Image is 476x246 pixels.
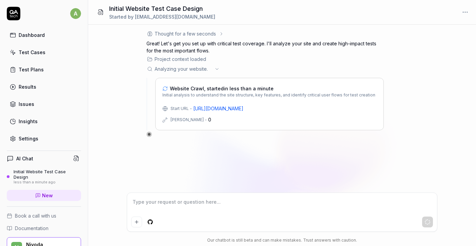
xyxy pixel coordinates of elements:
a: Test Cases [7,46,81,59]
a: Documentation [7,225,81,232]
h1: Initial Website Test Case Design [109,4,215,13]
a: Book a call with us [7,212,81,219]
span: Website Crawl, started in less than a minute [170,85,274,92]
div: Started by [109,13,215,20]
a: Website Crawl, startedin less than a minute [162,85,375,92]
div: Insights [19,118,38,125]
div: Test Cases [19,49,45,56]
button: a [70,7,81,20]
span: [EMAIL_ADDRESS][DOMAIN_NAME] [135,14,215,20]
span: New [42,192,53,199]
div: Project context loaded [155,55,206,63]
a: Dashboard [7,28,81,42]
a: New [7,190,81,201]
span: . [207,65,212,72]
span: a [70,8,81,19]
div: Initial Website Test Case Design [14,169,81,180]
h4: AI Chat [16,155,33,162]
div: Issues [19,100,34,108]
div: Start URL - [171,106,192,112]
div: Thought for a few seconds [155,30,216,37]
a: Settings [7,132,81,145]
a: Test Plans [7,63,81,76]
div: Dashboard [19,31,45,39]
span: Book a call with us [15,212,56,219]
div: Test Plans [19,66,44,73]
div: less than a minute ago [14,180,81,185]
span: Documentation [15,225,48,232]
span: Analyzing your website [155,65,212,72]
a: Initial Website Test Case Designless than a minute ago [7,169,81,184]
p: Great! Let's get you set up with critical test coverage. I'll analyze your site and create high-i... [146,40,384,54]
span: Initial analysis to understand the site structure, key features, and identify critical user flows... [162,92,375,98]
div: Settings [19,135,38,142]
a: Issues [7,97,81,111]
div: 0 [208,116,211,123]
div: [PERSON_NAME] - [171,117,207,123]
a: Results [7,80,81,93]
a: Insights [7,115,81,128]
a: [URL][DOMAIN_NAME] [193,105,243,112]
button: Add attachment [131,217,142,227]
div: Results [19,83,36,90]
div: Our chatbot is still beta and can make mistakes. Trust answers with caution. [127,237,437,243]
